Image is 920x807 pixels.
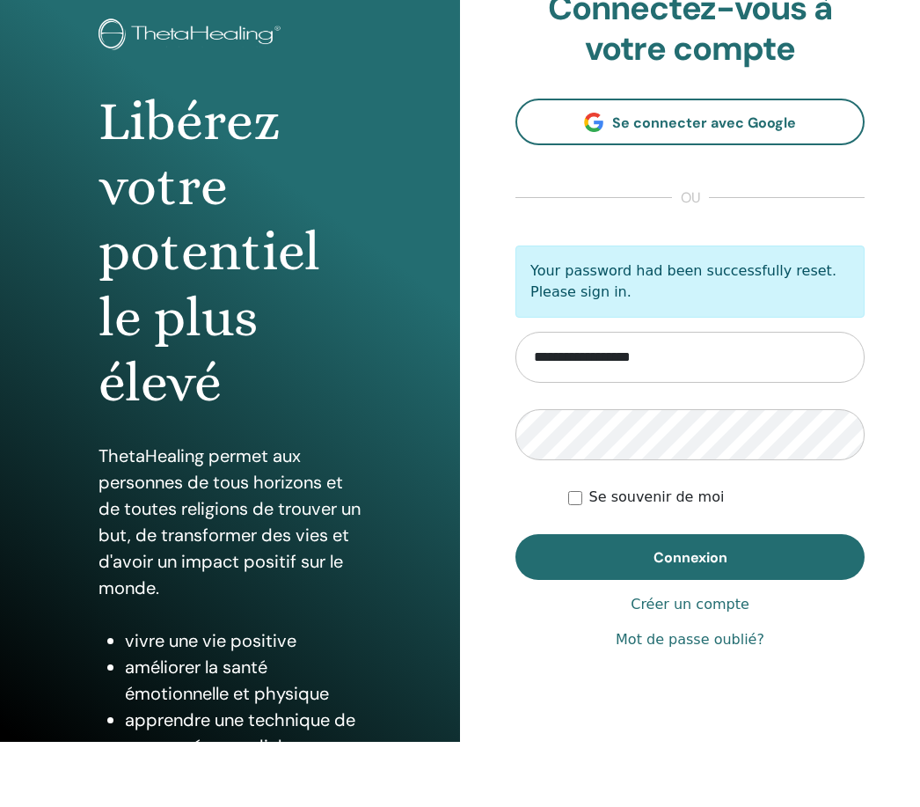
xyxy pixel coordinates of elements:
[99,443,361,601] p: ThetaHealing permet aux personnes de tous horizons et de toutes religions de trouver un but, de t...
[125,627,361,654] li: vivre une vie positive
[589,487,725,508] label: Se souvenir de moi
[125,654,361,707] li: améliorer la santé émotionnelle et physique
[612,114,796,132] span: Se connecter avec Google
[672,187,709,209] span: ou
[653,548,727,567] span: Connexion
[99,89,361,416] h1: Libérez votre potentiel le plus élevé
[515,99,865,145] a: Se connecter avec Google
[515,534,865,580] button: Connexion
[631,594,749,615] a: Créer un compte
[125,707,361,759] li: apprendre une technique de renommée mondiale
[568,487,865,508] div: Keep me authenticated indefinitely or until I manually logout
[515,246,865,318] p: Your password had been successfully reset. Please sign in.
[616,629,764,650] a: Mot de passe oublié?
